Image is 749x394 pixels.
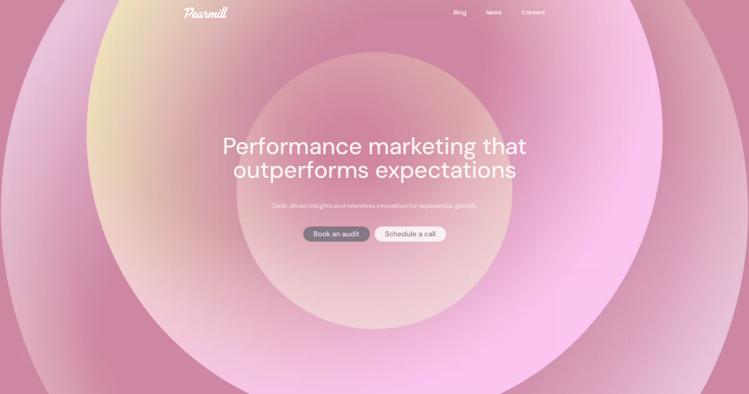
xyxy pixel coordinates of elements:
a: Blog [453,8,486,17]
img: Pearmill logo [184,7,228,18]
a: Book an audit [303,227,370,242]
a: Schedule a call [375,227,446,242]
a: Careers [521,8,565,17]
h1: Performance marketing that outperforms expectations [187,135,562,182]
p: Data-driven insights and relentless innovation for exponential growth. [273,201,477,210]
a: News [486,8,521,17]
